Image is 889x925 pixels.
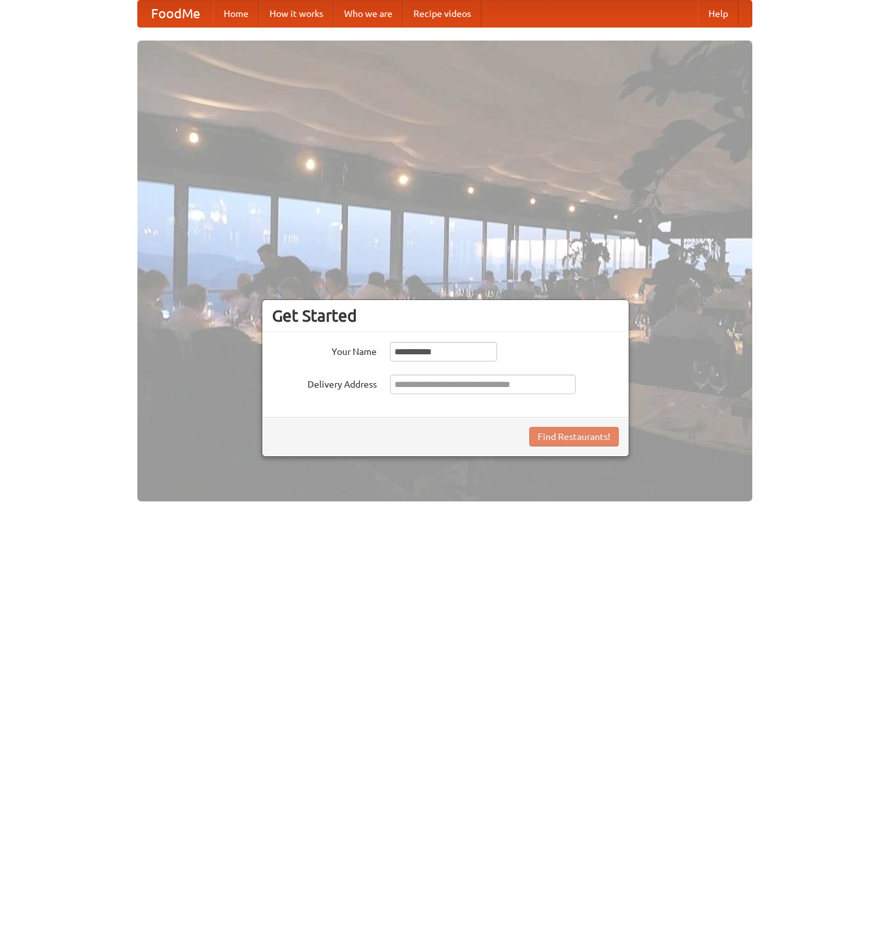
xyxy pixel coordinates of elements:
[272,306,619,326] h3: Get Started
[529,427,619,446] button: Find Restaurants!
[272,342,377,358] label: Your Name
[138,1,213,27] a: FoodMe
[334,1,403,27] a: Who we are
[259,1,334,27] a: How it works
[403,1,481,27] a: Recipe videos
[272,375,377,391] label: Delivery Address
[698,1,739,27] a: Help
[213,1,259,27] a: Home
